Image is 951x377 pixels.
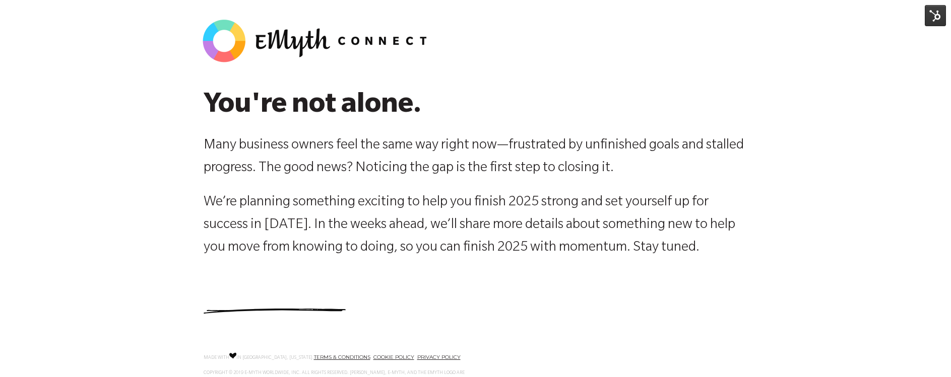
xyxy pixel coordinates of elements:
p: Many business owners feel the same way right now—frustrated by unfinished goals and stalled progr... [204,135,748,180]
a: COOKIE POLICY [373,354,414,360]
img: underline.svg [204,309,346,314]
img: Love [229,352,236,359]
span: We’re planning something exciting to help you finish 2025 strong and set yourself up for success ... [204,195,735,256]
span: MADE WITH [204,355,229,360]
a: PRIVACY POLICY [417,354,461,360]
img: EMyth-Connect [199,16,436,66]
iframe: Chat Widget [901,329,951,377]
h2: You're not alone. [204,92,748,124]
span: IN [GEOGRAPHIC_DATA], [US_STATE]. [236,355,314,360]
a: TERMS & CONDITIONS [314,354,370,360]
img: HubSpot Tools Menu Toggle [925,5,946,26]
